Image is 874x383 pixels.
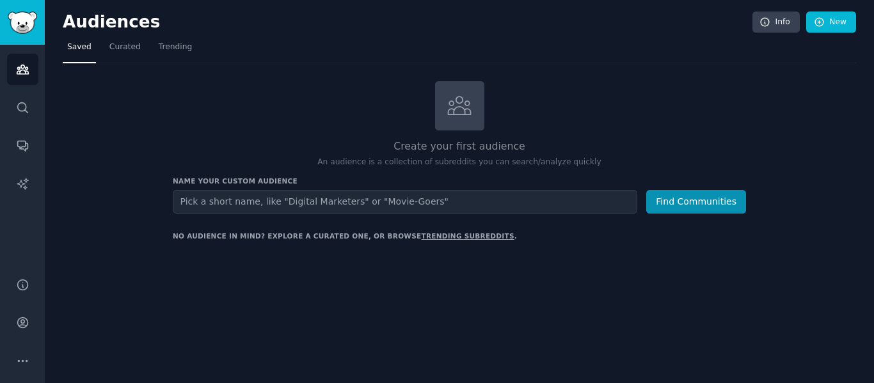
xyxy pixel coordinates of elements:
h2: Audiences [63,12,752,33]
p: An audience is a collection of subreddits you can search/analyze quickly [173,157,746,168]
input: Pick a short name, like "Digital Marketers" or "Movie-Goers" [173,190,637,214]
a: trending subreddits [421,232,514,240]
img: GummySearch logo [8,12,37,34]
a: Trending [154,37,196,63]
span: Curated [109,42,141,53]
a: Saved [63,37,96,63]
div: No audience in mind? Explore a curated one, or browse . [173,231,517,240]
a: Info [752,12,800,33]
button: Find Communities [646,190,746,214]
span: Trending [159,42,192,53]
a: New [806,12,856,33]
h3: Name your custom audience [173,176,746,185]
a: Curated [105,37,145,63]
span: Saved [67,42,91,53]
h2: Create your first audience [173,139,746,155]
